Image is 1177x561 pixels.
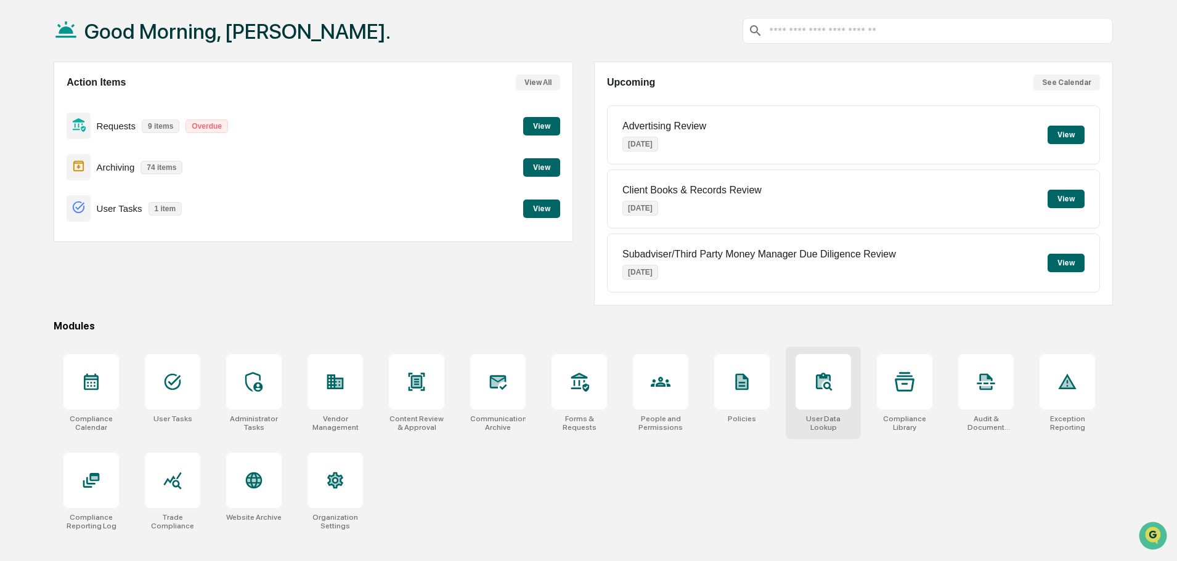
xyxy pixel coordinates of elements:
[516,75,560,91] button: View All
[89,156,99,166] div: 🗄️
[54,320,1113,332] div: Modules
[622,265,658,280] p: [DATE]
[25,179,78,191] span: Data Lookup
[877,414,932,432] div: Compliance Library
[307,513,363,530] div: Organization Settings
[185,119,228,133] p: Overdue
[84,19,391,44] h1: Good Morning, [PERSON_NAME].
[1040,414,1095,432] div: Exception Reporting
[84,150,158,172] a: 🗄️Attestations
[796,414,851,432] div: User Data Lookup
[958,414,1014,432] div: Audit & Document Logs
[728,414,756,423] div: Policies
[523,161,560,172] a: View
[523,158,560,177] button: View
[622,249,896,260] p: Subadviser/Third Party Money Manager Due Diligence Review
[226,513,282,522] div: Website Archive
[552,414,607,432] div: Forms & Requests
[622,185,762,196] p: Client Books & Records Review
[523,117,560,135] button: View
[1138,520,1171,554] iframe: Open customer support
[149,202,182,216] p: 1 item
[12,94,35,116] img: 1746055101610-c473b297-6a78-478c-a979-82029cc54cd1
[141,161,182,174] p: 74 items
[622,201,658,216] p: [DATE]
[523,202,560,214] a: View
[97,162,135,172] p: Archiving
[63,414,119,432] div: Compliance Calendar
[102,155,153,167] span: Attestations
[25,155,79,167] span: Preclearance
[523,119,560,131] a: View
[63,513,119,530] div: Compliance Reporting Log
[67,77,126,88] h2: Action Items
[622,137,658,151] p: [DATE]
[123,209,149,218] span: Pylon
[12,26,224,46] p: How can we help?
[7,150,84,172] a: 🖐️Preclearance
[1048,254,1085,272] button: View
[97,203,142,214] p: User Tasks
[7,174,83,196] a: 🔎Data Lookup
[226,414,282,432] div: Administrator Tasks
[153,414,192,423] div: User Tasks
[1033,75,1100,91] button: See Calendar
[97,121,136,131] p: Requests
[633,414,688,432] div: People and Permissions
[210,98,224,113] button: Start new chat
[470,414,526,432] div: Communications Archive
[12,180,22,190] div: 🔎
[523,200,560,218] button: View
[622,121,706,132] p: Advertising Review
[87,208,149,218] a: Powered byPylon
[1048,190,1085,208] button: View
[42,107,156,116] div: We're available if you need us!
[145,513,200,530] div: Trade Compliance
[307,414,363,432] div: Vendor Management
[42,94,202,107] div: Start new chat
[142,119,179,133] p: 9 items
[1048,126,1085,144] button: View
[607,77,655,88] h2: Upcoming
[12,156,22,166] div: 🖐️
[389,414,444,432] div: Content Review & Approval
